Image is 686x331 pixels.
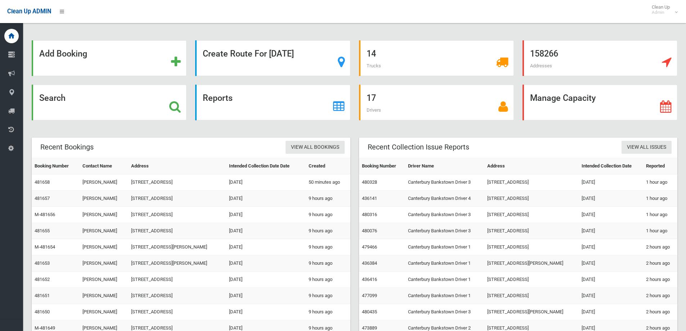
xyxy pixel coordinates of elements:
td: 1 hour ago [643,174,677,191]
td: [STREET_ADDRESS] [128,223,226,239]
td: [DATE] [579,304,643,320]
td: [PERSON_NAME] [80,207,128,223]
a: M-481654 [35,244,55,250]
td: [DATE] [579,191,643,207]
a: 477099 [362,293,377,298]
a: 481652 [35,277,50,282]
td: [PERSON_NAME] [80,239,128,255]
td: Canterbury Bankstown Driver 3 [405,174,484,191]
td: [DATE] [579,239,643,255]
td: [STREET_ADDRESS] [128,304,226,320]
th: Intended Collection Date Date [226,158,306,174]
strong: 158266 [530,49,558,59]
a: 436384 [362,260,377,266]
td: [STREET_ADDRESS][PERSON_NAME] [128,255,226,272]
td: [STREET_ADDRESS] [484,239,579,255]
strong: Create Route For [DATE] [203,49,294,59]
td: Canterbury Bankstown Driver 1 [405,288,484,304]
td: [DATE] [226,191,306,207]
td: [STREET_ADDRESS][PERSON_NAME] [484,304,579,320]
th: Booking Number [359,158,405,174]
td: 1 hour ago [643,223,677,239]
a: M-481649 [35,325,55,331]
td: 2 hours ago [643,255,677,272]
td: 9 hours ago [306,304,350,320]
td: [DATE] [579,223,643,239]
a: 436141 [362,196,377,201]
a: 481653 [35,260,50,266]
span: Clean Up ADMIN [7,8,51,15]
td: [PERSON_NAME] [80,174,128,191]
strong: Reports [203,93,233,103]
a: 17 Drivers [359,85,514,120]
a: Create Route For [DATE] [195,40,350,76]
header: Recent Bookings [32,140,102,154]
span: Addresses [530,63,552,68]
td: [PERSON_NAME] [80,223,128,239]
td: [DATE] [579,272,643,288]
a: 481651 [35,293,50,298]
strong: 14 [367,49,376,59]
td: [STREET_ADDRESS] [128,191,226,207]
td: Canterbury Bankstown Driver 1 [405,272,484,288]
td: 1 hour ago [643,207,677,223]
span: Clean Up [648,4,677,15]
td: [STREET_ADDRESS] [484,272,579,288]
td: [STREET_ADDRESS] [484,223,579,239]
td: [DATE] [226,272,306,288]
td: [STREET_ADDRESS] [128,288,226,304]
td: [PERSON_NAME] [80,304,128,320]
th: Reported [643,158,677,174]
a: 436416 [362,277,377,282]
td: [DATE] [579,288,643,304]
a: 481655 [35,228,50,233]
td: 2 hours ago [643,272,677,288]
td: [DATE] [226,304,306,320]
td: [STREET_ADDRESS] [128,207,226,223]
header: Recent Collection Issue Reports [359,140,478,154]
td: [STREET_ADDRESS] [128,272,226,288]
th: Booking Number [32,158,80,174]
td: [DATE] [226,239,306,255]
a: Manage Capacity [523,85,677,120]
strong: Add Booking [39,49,87,59]
td: 9 hours ago [306,191,350,207]
td: [DATE] [226,223,306,239]
td: [DATE] [226,207,306,223]
a: 481650 [35,309,50,314]
a: 480076 [362,228,377,233]
td: [STREET_ADDRESS] [128,174,226,191]
td: [PERSON_NAME] [80,272,128,288]
td: [DATE] [226,288,306,304]
a: Add Booking [32,40,187,76]
th: Intended Collection Date [579,158,643,174]
td: 2 hours ago [643,239,677,255]
small: Admin [652,10,670,15]
a: 481657 [35,196,50,201]
a: 479466 [362,244,377,250]
td: [DATE] [579,255,643,272]
td: 9 hours ago [306,272,350,288]
td: 9 hours ago [306,207,350,223]
td: [STREET_ADDRESS][PERSON_NAME] [128,239,226,255]
td: 1 hour ago [643,191,677,207]
td: [DATE] [226,255,306,272]
td: Canterbury Bankstown Driver 1 [405,255,484,272]
a: 480316 [362,212,377,217]
td: 9 hours ago [306,255,350,272]
td: Canterbury Bankstown Driver 3 [405,207,484,223]
td: Canterbury Bankstown Driver 3 [405,223,484,239]
a: View All Bookings [286,141,345,154]
th: Address [128,158,226,174]
strong: Manage Capacity [530,93,596,103]
td: Canterbury Bankstown Driver 1 [405,239,484,255]
td: 9 hours ago [306,288,350,304]
td: 2 hours ago [643,304,677,320]
td: 50 minutes ago [306,174,350,191]
a: 480328 [362,179,377,185]
th: Contact Name [80,158,128,174]
strong: Search [39,93,66,103]
a: Reports [195,85,350,120]
td: [DATE] [226,174,306,191]
th: Created [306,158,350,174]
